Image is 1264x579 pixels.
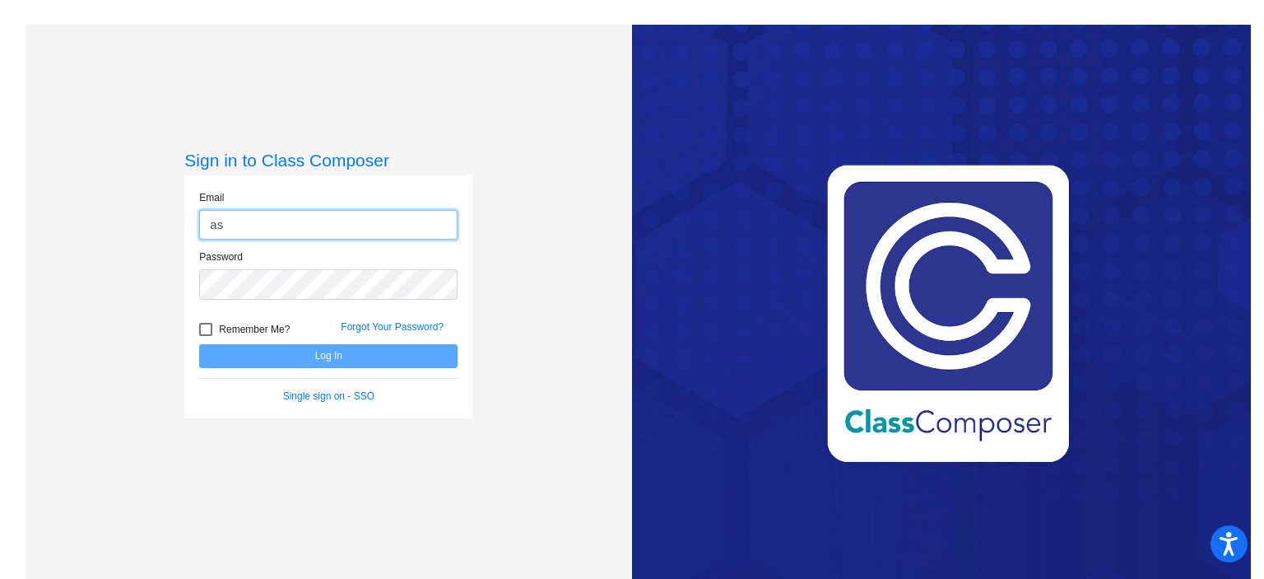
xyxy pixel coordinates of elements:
[283,390,374,402] a: Single sign on - SSO
[199,344,458,368] button: Log In
[219,320,290,339] span: Remember Me?
[199,250,243,264] label: Password
[199,190,224,205] label: Email
[341,321,444,333] a: Forgot Your Password?
[184,150,472,170] h3: Sign in to Class Composer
